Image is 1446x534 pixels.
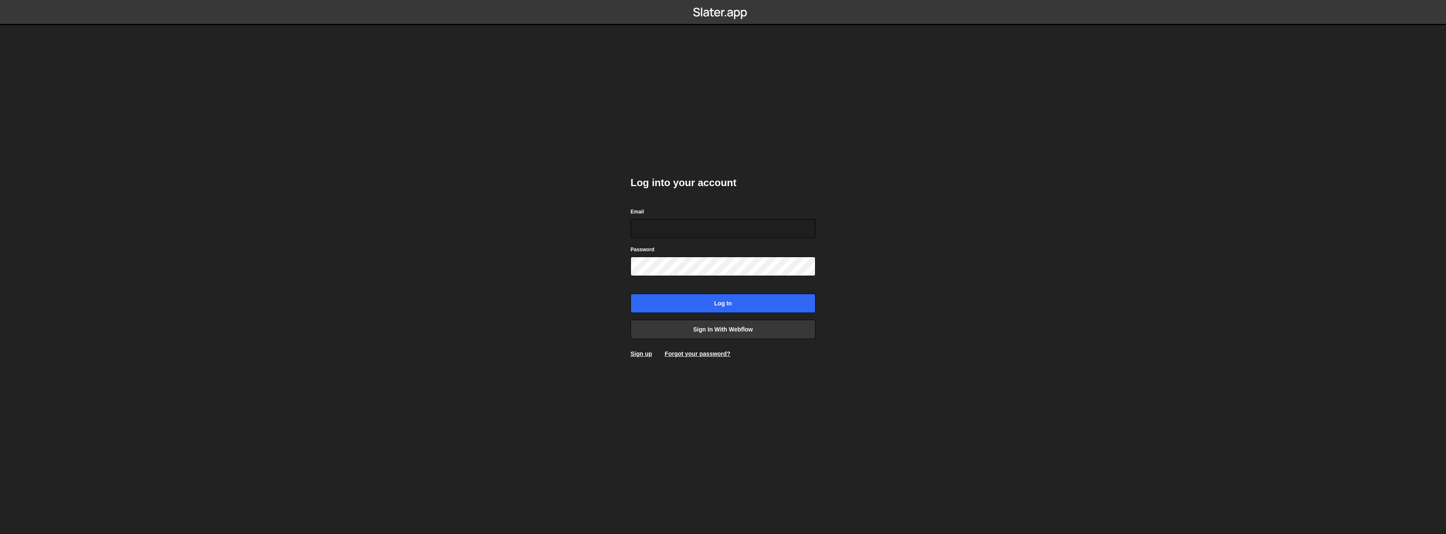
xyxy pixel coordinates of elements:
[631,294,815,313] input: Log in
[631,208,644,216] label: Email
[631,245,654,254] label: Password
[631,320,815,339] a: Sign in with Webflow
[631,176,815,189] h2: Log into your account
[665,350,730,357] a: Forgot your password?
[631,350,652,357] a: Sign up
